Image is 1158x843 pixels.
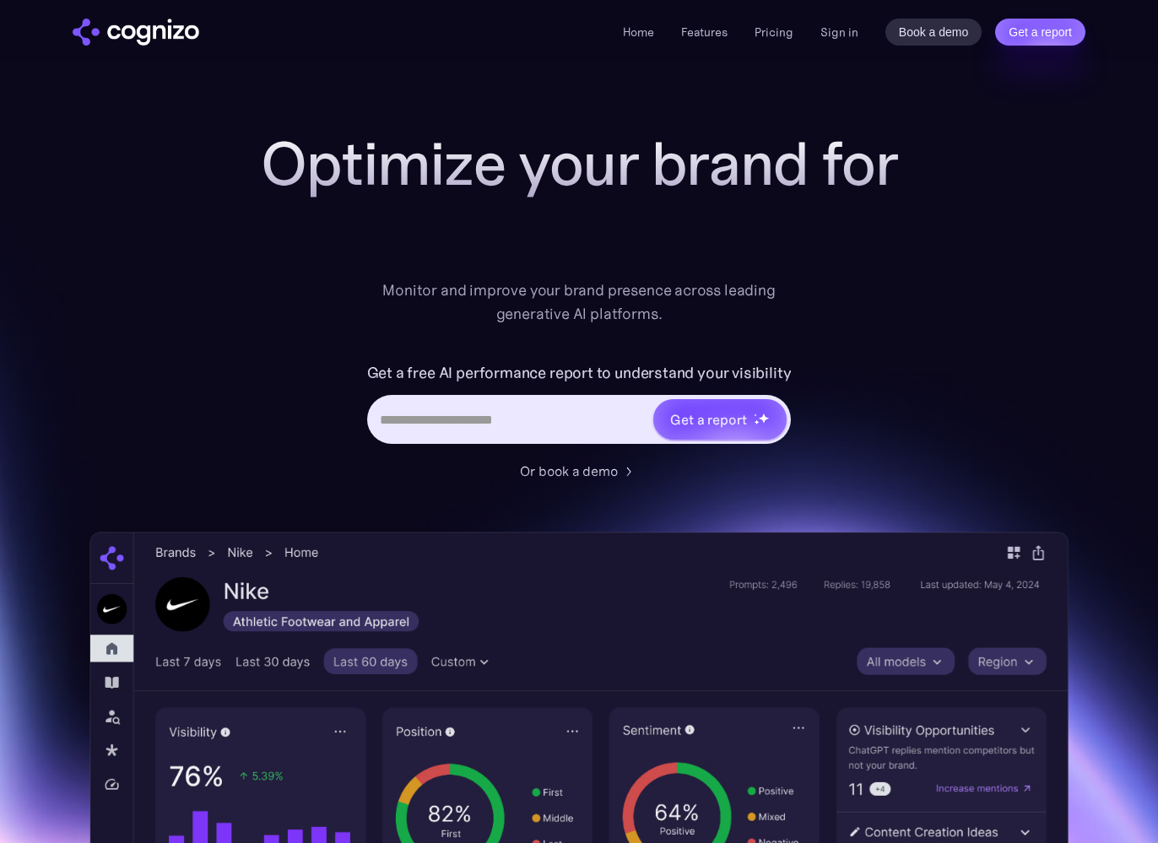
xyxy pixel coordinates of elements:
[520,461,638,481] a: Or book a demo
[820,22,858,42] a: Sign in
[652,397,788,441] a: Get a reportstarstarstar
[73,19,199,46] a: home
[367,359,792,386] label: Get a free AI performance report to understand your visibility
[681,24,728,40] a: Features
[367,359,792,452] form: Hero URL Input Form
[885,19,982,46] a: Book a demo
[520,461,618,481] div: Or book a demo
[754,413,756,416] img: star
[623,24,654,40] a: Home
[73,19,199,46] img: cognizo logo
[371,278,787,326] div: Monitor and improve your brand presence across leading generative AI platforms.
[995,19,1085,46] a: Get a report
[758,413,769,424] img: star
[755,24,793,40] a: Pricing
[754,419,760,425] img: star
[241,130,917,197] h1: Optimize your brand for
[670,409,746,430] div: Get a report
